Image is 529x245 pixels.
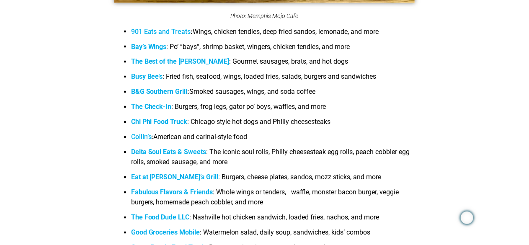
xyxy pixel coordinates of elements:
[131,188,415,213] li: : Whole wings or tenders, waffle, monster bacon burger, veggie burgers, homemade peach cobbler, a...
[131,42,415,57] li: : Po’ “bays”, shrimp basket, wingers, chicken tendies, and more
[131,173,219,181] a: Eat at [PERSON_NAME]’s Grill
[131,73,163,81] a: Busy Bee’s
[131,133,154,141] strong: :
[131,28,191,36] a: 901 Eats and Treats
[131,87,415,102] li: Smoked sausages, wings, and soda coffee
[131,188,213,196] a: Fabulous Flavors & Friends
[188,88,190,96] strong: :
[131,58,230,66] a: The Best of the [PERSON_NAME]
[131,147,415,173] li: : The iconic soul rolls, Philly cheesesteak egg rolls, peach cobbler egg rolls, smoked sausage, a...
[131,229,200,237] a: Good Groceries Mobile
[131,103,172,111] a: The Check-In
[131,132,415,147] li: American and carinal-style food
[131,102,415,117] li: : Burgers, frog legs, gator po’ boys, waffles, and more
[131,43,167,51] a: Bay’s Wings
[131,28,193,36] strong: :
[131,214,190,222] a: The Food Dude LLC
[114,13,415,19] figcaption: Photo: Memphis Mojo Cafe
[131,117,415,132] li: : Chicago-style hot dogs and Philly cheesesteaks
[131,88,188,96] a: B&G Southern Grill
[131,57,415,72] li: : Gourmet sausages, brats, and hot dogs
[131,173,415,188] li: : Burgers, cheese plates, sandos, mozz sticks, and more
[131,27,415,42] li: Wings, chicken tendies, deep fried sandos, lemonade, and more
[131,72,415,87] li: : Fried fish, seafood, wings, loaded fries, salads, burgers and sandwiches
[131,228,415,243] li: : Watermelon salad, daily soup, sandwiches, kids’ combos
[131,148,206,156] a: Delta Soul Eats & Sweets
[131,213,415,228] li: : Nashville hot chicken sandwich, loaded fries, nachos, and more
[131,133,152,141] a: Collin’s
[131,118,188,126] a: Chi Phi Food Truck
